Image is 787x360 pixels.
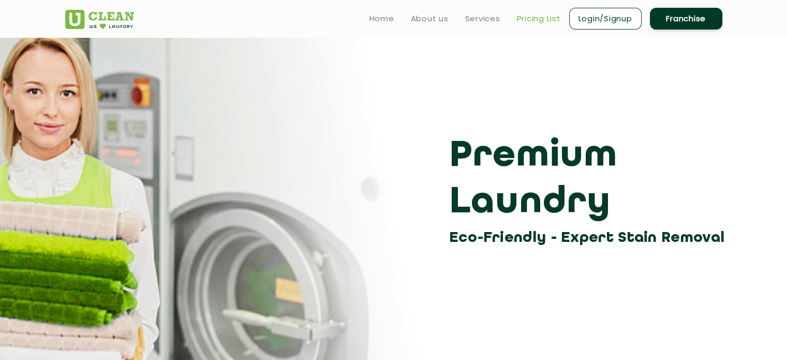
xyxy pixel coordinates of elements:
[650,8,722,30] a: Franchise
[369,12,394,25] a: Home
[517,12,561,25] a: Pricing List
[65,10,134,29] img: UClean Laundry and Dry Cleaning
[449,226,730,250] h3: Eco-Friendly - Expert Stain Removal
[449,133,730,226] h3: Premium Laundry
[569,8,642,30] a: Login/Signup
[411,12,449,25] a: About us
[465,12,500,25] a: Services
